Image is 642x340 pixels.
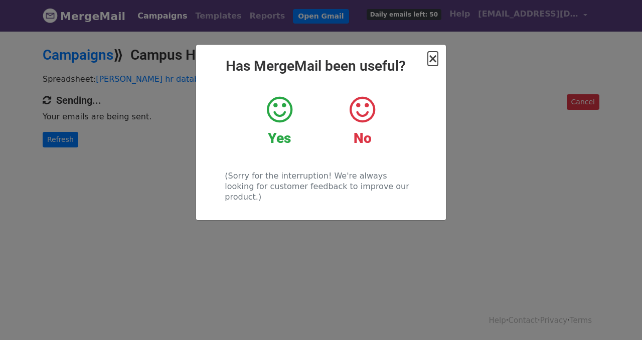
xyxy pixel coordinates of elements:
button: Close [428,53,438,65]
iframe: Chat Widget [592,292,642,340]
span: × [428,52,438,66]
strong: Yes [268,130,291,146]
h2: Has MergeMail been useful? [204,58,438,75]
a: No [329,95,396,147]
p: (Sorry for the interruption! We're always looking for customer feedback to improve our product.) [225,171,417,202]
strong: No [354,130,372,146]
a: Yes [246,95,313,147]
